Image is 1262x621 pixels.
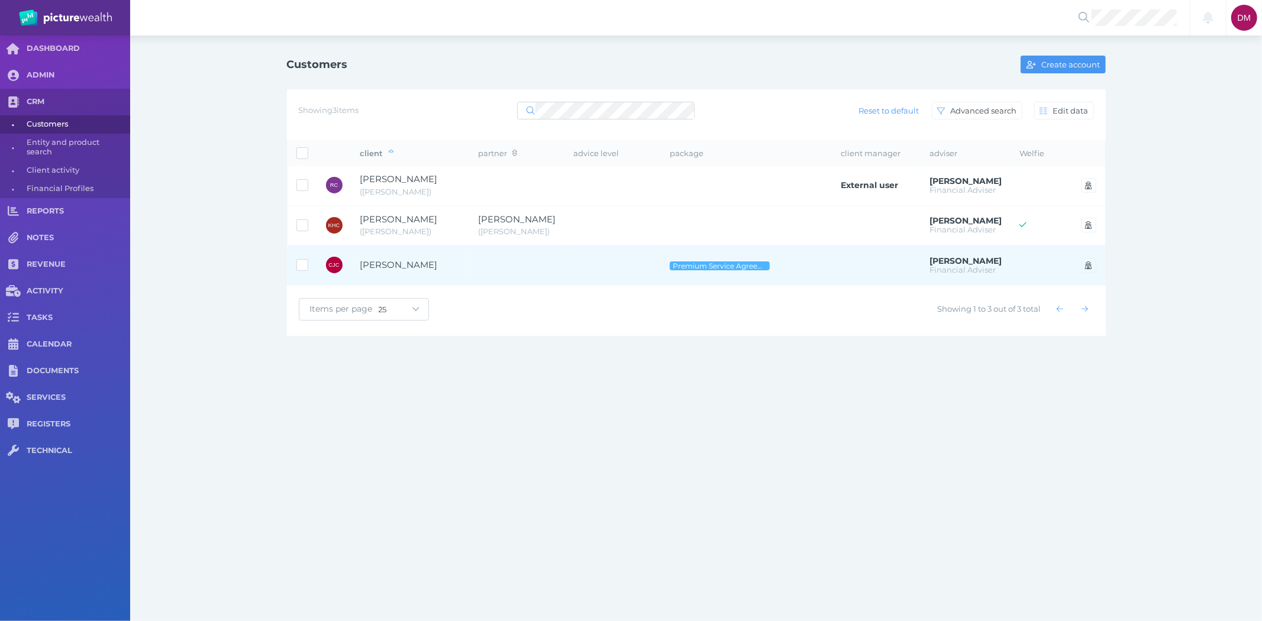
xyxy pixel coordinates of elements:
span: REPORTS [27,206,130,216]
span: Financial Profiles [27,180,126,198]
span: TASKS [27,313,130,323]
th: client manager [832,141,921,166]
button: Create account [1021,56,1105,73]
th: Welfie [1011,141,1058,166]
span: Peter McDonald [929,215,1002,226]
span: RC [330,182,338,188]
button: Open user's account in Portal [1082,218,1096,232]
span: External user [841,180,898,190]
span: client [360,148,393,158]
span: SERVICES [27,393,130,403]
span: Create account [1039,60,1105,69]
span: NOTES [27,233,130,243]
span: Kylie [360,227,432,236]
span: Client activity [27,161,126,180]
span: Premium Service Agreement - Ongoing [672,261,767,270]
div: Dee Molloy [1231,5,1257,31]
span: Reset to default [853,106,924,115]
span: CALENDAR [27,339,130,350]
span: DM [1238,13,1251,22]
th: adviser [921,141,1011,166]
span: DOCUMENTS [27,366,130,376]
span: Showing 1 to 3 out of 3 total [938,304,1041,313]
span: REVENUE [27,260,130,270]
span: REGISTERS [27,419,130,429]
span: partner [479,148,517,158]
span: CRM [27,97,130,107]
span: ACTIVITY [27,286,130,296]
span: Financial Adviser [929,225,996,234]
button: Show next page [1076,300,1094,318]
span: Craig Joseph Criddle [360,259,438,270]
button: Reset to default [853,102,924,119]
span: Welfie access active [1019,219,1027,230]
span: Showing 3 items [299,105,359,115]
h1: Customers [287,58,348,71]
button: Advanced search [932,102,1022,119]
span: DASHBOARD [27,44,130,54]
button: Open user's account in Portal [1082,178,1096,193]
div: Craig Joseph Criddle [326,257,343,273]
button: Show previous page [1051,300,1069,318]
th: advice level [565,141,661,166]
span: Edit data [1050,106,1093,115]
span: Financial Adviser [929,265,996,274]
span: KHC [328,222,340,228]
span: CJC [328,262,339,268]
button: Edit data [1034,102,1094,119]
span: TECHNICAL [27,446,130,456]
span: Customers [27,115,126,134]
img: PW [19,9,112,26]
span: Financial Adviser [929,185,996,195]
span: Adrian Criddle [479,214,556,225]
span: Advanced search [948,106,1022,115]
div: Kylie Helen Criddle [326,217,343,234]
span: Rob [360,187,432,196]
span: Grant Teakle [929,255,1002,266]
button: Open user's account in Portal [1082,258,1096,273]
span: Jonathon Martino [929,176,1002,186]
span: Items per page [299,303,379,314]
span: Kylie Helen Criddle [360,214,438,225]
span: ADMIN [27,70,130,80]
span: Adrian [479,227,550,236]
div: Robin Criddle [326,177,343,193]
span: Entity and product search [27,134,126,161]
th: package [661,141,832,166]
span: Robin Criddle [360,173,438,185]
